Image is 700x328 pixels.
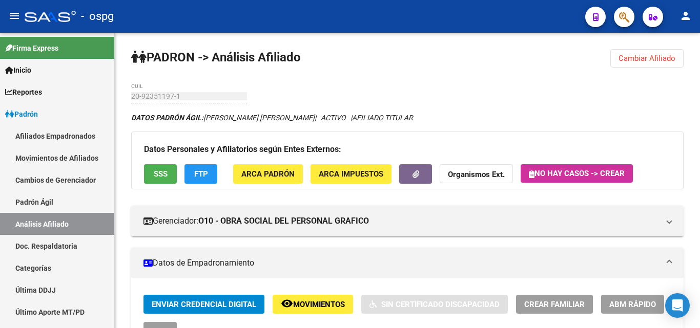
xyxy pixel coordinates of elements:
[273,295,353,314] button: Movimientos
[143,215,659,227] mat-panel-title: Gerenciador:
[131,114,413,122] i: | ACTIVO |
[5,42,58,54] span: Firma Express
[5,86,42,98] span: Reportes
[680,10,692,22] mat-icon: person
[361,295,508,314] button: Sin Certificado Discapacidad
[198,215,369,227] strong: O10 - OBRA SOCIAL DEL PERSONAL GRAFICO
[524,300,585,309] span: Crear Familiar
[8,10,20,22] mat-icon: menu
[281,297,293,310] mat-icon: remove_red_eye
[516,295,593,314] button: Crear Familiar
[311,164,392,183] button: ARCA Impuestos
[131,50,301,64] strong: PADRON -> Análisis Afiliado
[143,257,659,269] mat-panel-title: Datos de Empadronamiento
[5,64,31,76] span: Inicio
[609,300,656,309] span: ABM Rápido
[233,164,303,183] button: ARCA Padrón
[241,170,295,179] span: ARCA Padrón
[194,170,208,179] span: FTP
[352,114,413,122] span: AFILIADO TITULAR
[144,164,177,183] button: SSS
[143,295,264,314] button: Enviar Credencial Digital
[5,108,38,120] span: Padrón
[131,206,684,236] mat-expansion-panel-header: Gerenciador:O10 - OBRA SOCIAL DEL PERSONAL GRAFICO
[319,170,383,179] span: ARCA Impuestos
[381,300,500,309] span: Sin Certificado Discapacidad
[131,114,315,122] span: [PERSON_NAME] [PERSON_NAME]
[293,300,345,309] span: Movimientos
[521,164,633,183] button: No hay casos -> Crear
[184,164,217,183] button: FTP
[81,5,114,28] span: - ospg
[619,54,675,63] span: Cambiar Afiliado
[131,114,203,122] strong: DATOS PADRÓN ÁGIL:
[529,169,625,178] span: No hay casos -> Crear
[144,142,671,157] h3: Datos Personales y Afiliatorios según Entes Externos:
[665,293,690,318] div: Open Intercom Messenger
[131,248,684,278] mat-expansion-panel-header: Datos de Empadronamiento
[154,170,168,179] span: SSS
[440,164,513,183] button: Organismos Ext.
[601,295,664,314] button: ABM Rápido
[610,49,684,68] button: Cambiar Afiliado
[152,300,256,309] span: Enviar Credencial Digital
[448,170,505,180] strong: Organismos Ext.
